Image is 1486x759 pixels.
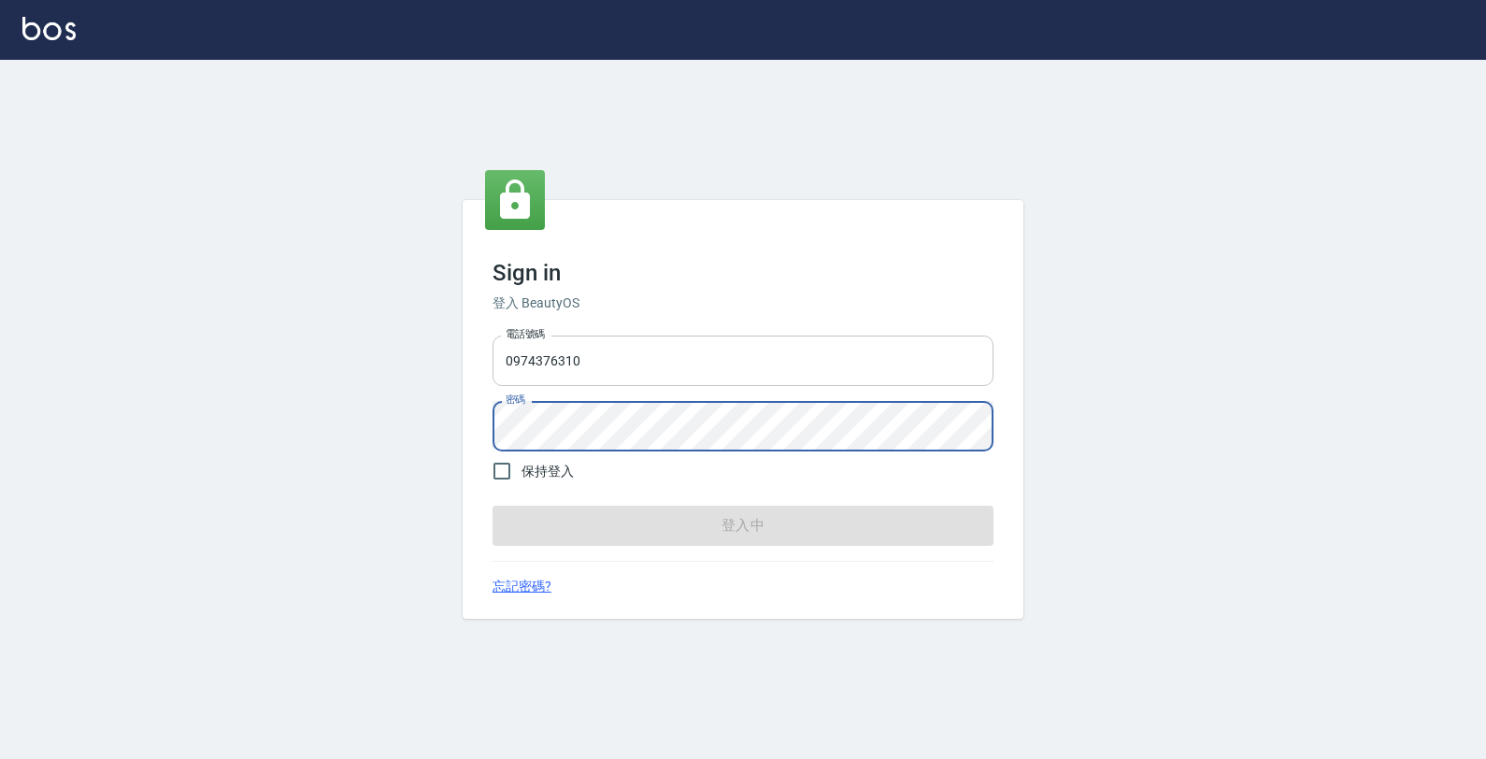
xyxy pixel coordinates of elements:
[506,327,545,341] label: 電話號碼
[493,577,551,596] a: 忘記密碼?
[506,393,525,407] label: 密碼
[22,17,76,40] img: Logo
[493,294,993,313] h6: 登入 BeautyOS
[493,260,993,286] h3: Sign in
[522,462,574,481] span: 保持登入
